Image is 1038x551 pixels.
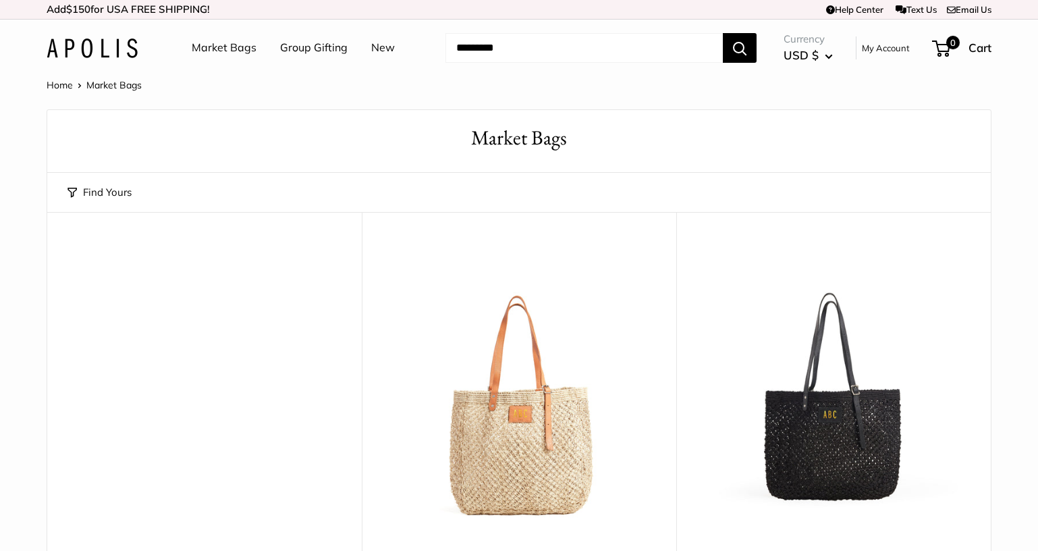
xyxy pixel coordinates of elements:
[192,38,256,58] a: Market Bags
[690,246,977,533] a: Mercado Woven in Black | Estimated Ship: Oct. 19thMercado Woven in Black | Estimated Ship: Oct. 19th
[862,40,910,56] a: My Account
[47,38,138,58] img: Apolis
[66,3,90,16] span: $150
[371,38,395,58] a: New
[47,76,142,94] nav: Breadcrumb
[968,41,991,55] span: Cart
[445,33,723,63] input: Search...
[690,246,977,533] img: Mercado Woven in Black | Estimated Ship: Oct. 19th
[375,246,663,533] a: Mercado Woven in Natural | Estimated Ship: Oct. 12thMercado Woven in Natural | Estimated Ship: Oc...
[947,4,991,15] a: Email Us
[896,4,937,15] a: Text Us
[47,79,73,91] a: Home
[280,38,348,58] a: Group Gifting
[784,45,833,66] button: USD $
[375,246,663,533] img: Mercado Woven in Natural | Estimated Ship: Oct. 12th
[946,36,960,49] span: 0
[723,33,757,63] button: Search
[67,124,971,153] h1: Market Bags
[67,183,132,202] button: Find Yours
[86,79,142,91] span: Market Bags
[784,30,833,49] span: Currency
[784,48,819,62] span: USD $
[826,4,883,15] a: Help Center
[933,37,991,59] a: 0 Cart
